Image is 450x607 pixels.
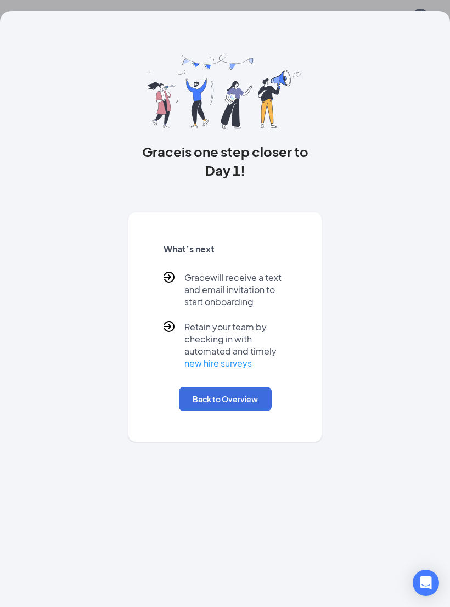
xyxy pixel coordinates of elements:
a: new hire surveys [184,357,252,369]
div: Open Intercom Messenger [413,570,439,596]
button: Back to Overview [179,387,272,411]
p: Retain your team by checking in with automated and timely [184,321,286,369]
img: you are all set [148,55,302,129]
p: Grace will receive a text and email invitation to start onboarding [184,272,286,308]
h5: What’s next [164,243,286,255]
h3: Grace is one step closer to Day 1! [128,142,322,179]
